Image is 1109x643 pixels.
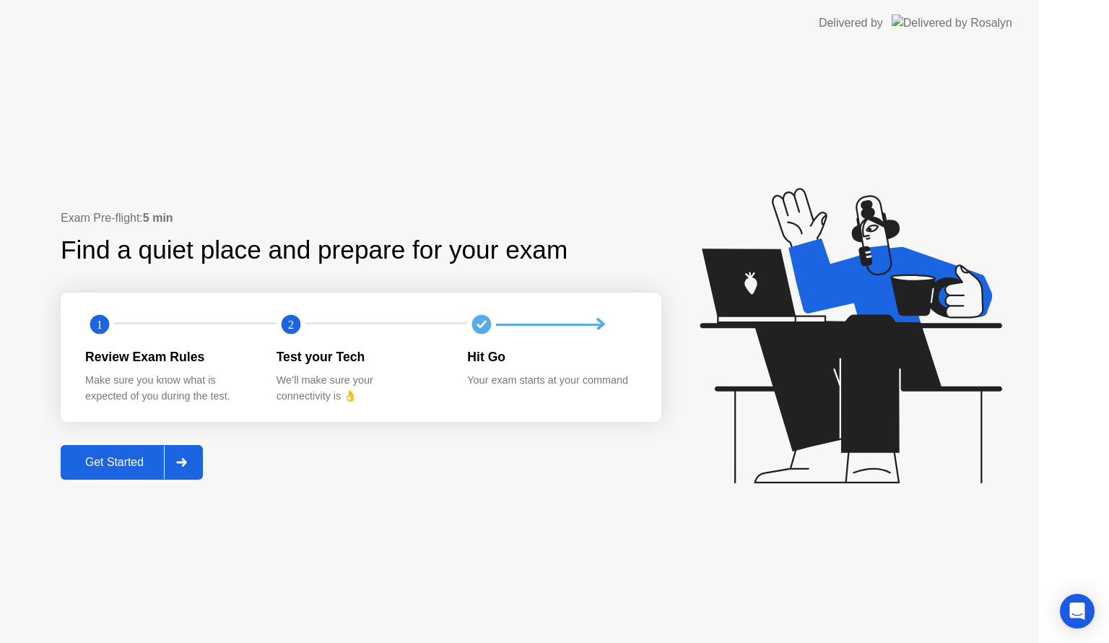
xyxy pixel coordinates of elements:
[467,348,635,366] div: Hit Go
[467,373,635,389] div: Your exam starts at your command
[61,445,203,480] button: Get Started
[288,318,294,332] text: 2
[61,231,570,269] div: Find a quiet place and prepare for your exam
[819,14,883,32] div: Delivered by
[143,212,173,224] b: 5 min
[85,348,253,366] div: Review Exam Rules
[892,14,1012,31] img: Delivered by Rosalyn
[1060,594,1095,629] div: Open Intercom Messenger
[277,373,445,404] div: We’ll make sure your connectivity is 👌
[61,210,661,227] div: Exam Pre-flight:
[85,373,253,404] div: Make sure you know what is expected of you during the test.
[65,456,164,469] div: Get Started
[97,318,103,332] text: 1
[277,348,445,366] div: Test your Tech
